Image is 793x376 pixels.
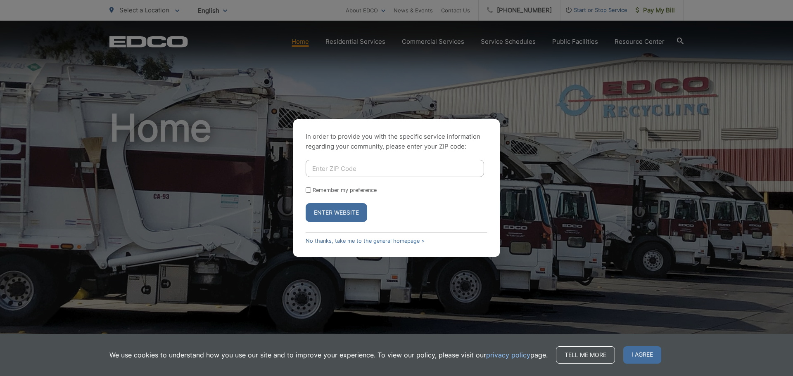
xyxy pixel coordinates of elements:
[486,350,530,360] a: privacy policy
[306,203,367,222] button: Enter Website
[109,350,548,360] p: We use cookies to understand how you use our site and to improve your experience. To view our pol...
[306,160,484,177] input: Enter ZIP Code
[623,346,661,364] span: I agree
[556,346,615,364] a: Tell me more
[306,132,487,151] p: In order to provide you with the specific service information regarding your community, please en...
[306,238,425,244] a: No thanks, take me to the general homepage >
[313,187,377,193] label: Remember my preference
